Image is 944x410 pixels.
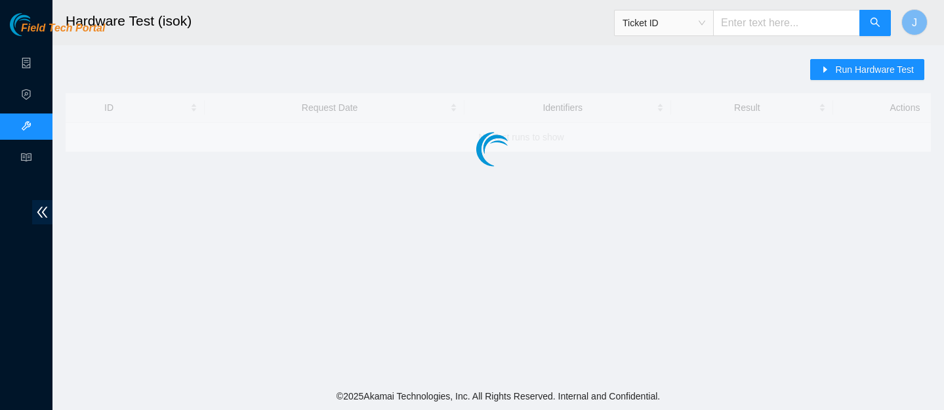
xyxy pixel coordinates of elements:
span: caret-right [821,65,830,75]
img: Akamai Technologies [10,13,66,36]
button: caret-rightRun Hardware Test [810,59,924,80]
span: Field Tech Portal [21,22,105,35]
a: Akamai TechnologiesField Tech Portal [10,24,105,41]
span: Ticket ID [623,13,705,33]
span: Run Hardware Test [835,62,914,77]
button: search [859,10,891,36]
span: search [870,17,880,30]
button: J [901,9,928,35]
input: Enter text here... [713,10,860,36]
footer: © 2025 Akamai Technologies, Inc. All Rights Reserved. Internal and Confidential. [52,382,944,410]
span: J [912,14,917,31]
span: double-left [32,200,52,224]
span: read [21,146,31,173]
